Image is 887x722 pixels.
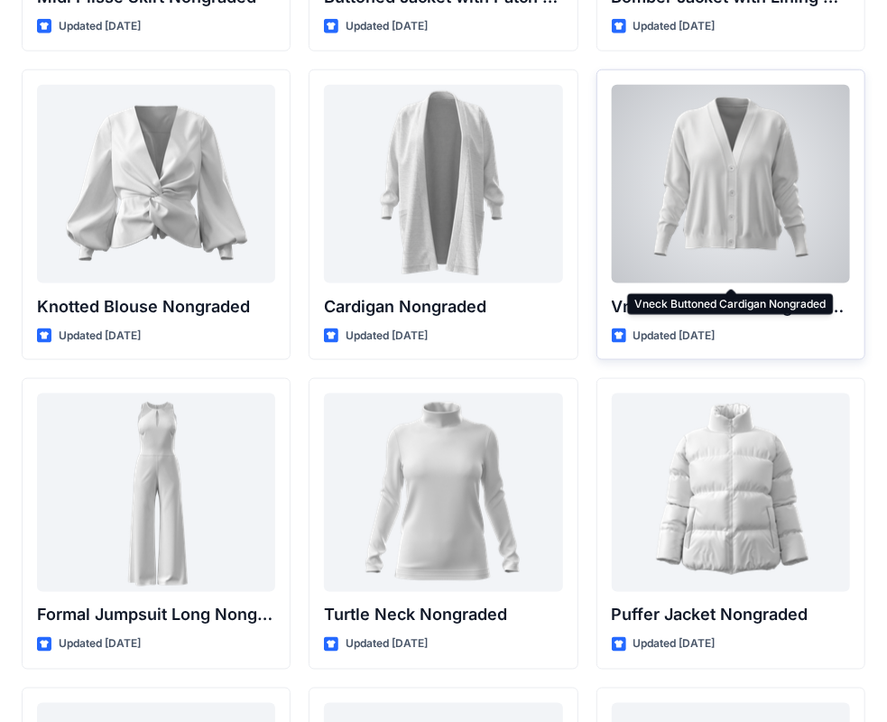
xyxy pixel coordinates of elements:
p: Knotted Blouse Nongraded [37,294,275,319]
p: Vneck Buttoned Cardigan Nongraded [612,294,850,319]
p: Formal Jumpsuit Long Nongraded [37,603,275,628]
p: Updated [DATE] [346,17,428,36]
p: Puffer Jacket Nongraded [612,603,850,628]
p: Updated [DATE] [633,17,716,36]
p: Updated [DATE] [346,635,428,654]
p: Updated [DATE] [59,17,141,36]
p: Cardigan Nongraded [324,294,562,319]
p: Updated [DATE] [59,635,141,654]
a: Knotted Blouse Nongraded [37,85,275,283]
p: Updated [DATE] [59,327,141,346]
a: Formal Jumpsuit Long Nongraded [37,393,275,592]
p: Updated [DATE] [633,635,716,654]
a: Turtle Neck Nongraded [324,393,562,592]
p: Updated [DATE] [346,327,428,346]
a: Vneck Buttoned Cardigan Nongraded [612,85,850,283]
p: Turtle Neck Nongraded [324,603,562,628]
a: Cardigan Nongraded [324,85,562,283]
a: Puffer Jacket Nongraded [612,393,850,592]
p: Updated [DATE] [633,327,716,346]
